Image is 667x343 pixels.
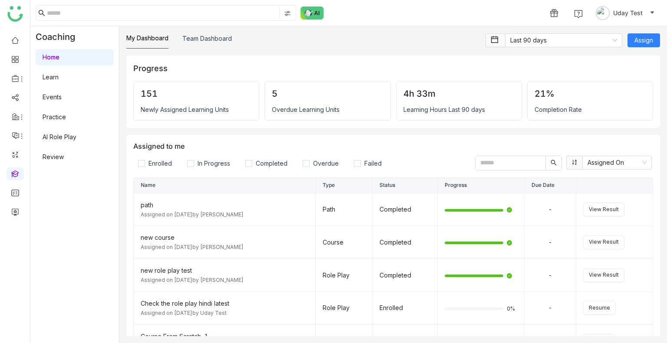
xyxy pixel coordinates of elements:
[300,7,324,20] img: ask-buddy-normal.svg
[43,113,66,121] a: Practice
[627,33,660,47] button: Assign
[594,6,657,20] button: Uday Test
[141,266,308,275] div: new role play test
[141,106,252,113] div: Newly Assigned Learning Units
[141,243,308,252] div: Assigned on [DATE] by [PERSON_NAME]
[380,238,430,247] div: Completed
[316,178,373,193] th: Type
[380,303,430,313] div: Enrolled
[141,332,308,341] div: Course From Scratch-1
[507,306,517,311] span: 0%
[588,156,647,169] nz-select-item: Assigned On
[133,62,653,74] div: Progress
[323,205,366,214] div: Path
[380,271,430,280] div: Completed
[133,142,653,170] div: Assigned to me
[141,309,308,317] div: Assigned on [DATE] by Uday Test
[182,35,232,42] a: Team Dashboard
[525,259,576,292] td: -
[145,160,175,167] span: Enrolled
[583,268,624,282] button: View Result
[323,303,366,313] div: Role Play
[43,133,76,140] a: AI Role Play
[380,205,430,214] div: Completed
[589,304,610,312] span: Resume
[510,34,617,47] nz-select-item: Last 90 days
[361,160,385,167] span: Failed
[323,271,366,280] div: Role Play
[535,88,646,99] div: 21%
[310,160,342,167] span: Overdue
[438,178,525,193] th: Progress
[589,206,619,214] span: View Result
[134,178,316,193] th: Name
[141,299,308,308] div: Check the role play hindi latest
[574,10,583,18] img: help.svg
[272,88,383,99] div: 5
[43,53,59,61] a: Home
[583,235,624,249] button: View Result
[141,88,252,99] div: 151
[43,93,62,101] a: Events
[252,160,291,167] span: Completed
[583,203,624,216] button: View Result
[525,292,576,325] td: -
[583,301,616,315] button: Resume
[7,6,23,22] img: logo
[535,106,646,113] div: Completion Rate
[272,106,383,113] div: Overdue Learning Units
[525,193,576,226] td: -
[141,211,308,219] div: Assigned on [DATE] by [PERSON_NAME]
[323,238,366,247] div: Course
[43,153,64,160] a: Review
[403,106,515,113] div: Learning Hours Last 90 days
[613,8,643,18] span: Uday Test
[403,88,515,99] div: 4h 33m
[525,226,576,259] td: -
[634,36,653,45] span: Assign
[141,200,308,210] div: path
[589,271,619,279] span: View Result
[589,238,619,246] span: View Result
[525,178,576,193] th: Due Date
[373,178,438,193] th: Status
[43,73,59,81] a: Learn
[126,34,168,42] a: My Dashboard
[284,10,291,17] img: search-type.svg
[141,276,308,284] div: Assigned on [DATE] by [PERSON_NAME]
[596,6,610,20] img: avatar
[30,26,88,47] div: Coaching
[141,233,308,242] div: new course
[194,160,234,167] span: In Progress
